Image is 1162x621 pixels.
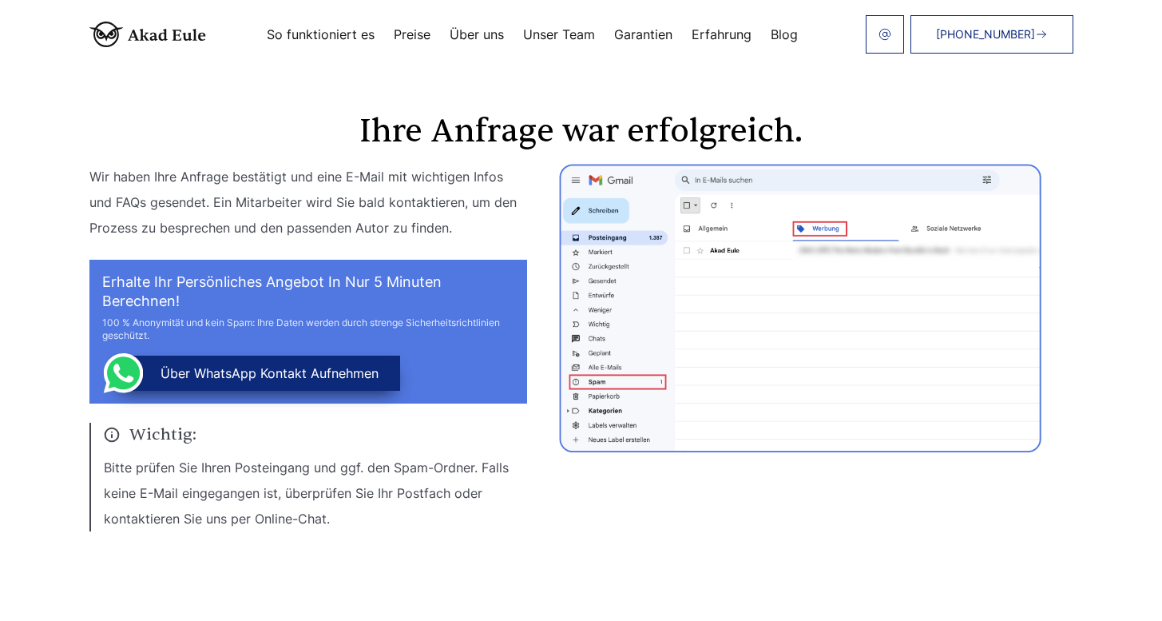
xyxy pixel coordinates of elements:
[104,423,527,447] span: Wichtig:
[936,28,1035,41] span: [PHONE_NUMBER]
[450,28,504,41] a: Über uns
[114,356,400,391] button: über WhatsApp Kontakt aufnehmen
[878,28,891,41] img: email
[910,15,1073,54] a: [PHONE_NUMBER]
[104,455,527,531] p: Bitte prüfen Sie Ihren Posteingang und ggf. den Spam-Ordner. Falls keine E-Mail eingegangen ist, ...
[89,164,527,241] p: Wir haben Ihre Anfrage bestätigt und eine E-Mail mit wichtigen Infos und FAQs gesendet. Ein Mitar...
[523,28,595,41] a: Unser Team
[614,28,672,41] a: Garantien
[267,28,375,41] a: So funktioniert es
[102,273,514,311] h2: Erhalte Ihr persönliches Angebot in nur 5 Minuten berechnen!
[394,28,430,41] a: Preise
[771,28,798,41] a: Blog
[559,164,1041,452] img: thanks
[89,22,206,47] img: logo
[89,116,1073,148] h1: Ihre Anfrage war erfolgreich.
[102,316,514,342] div: 100 % Anonymität und kein Spam: Ihre Daten werden durch strenge Sicherheitsrichtlinien geschützt.
[692,28,752,41] a: Erfahrung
